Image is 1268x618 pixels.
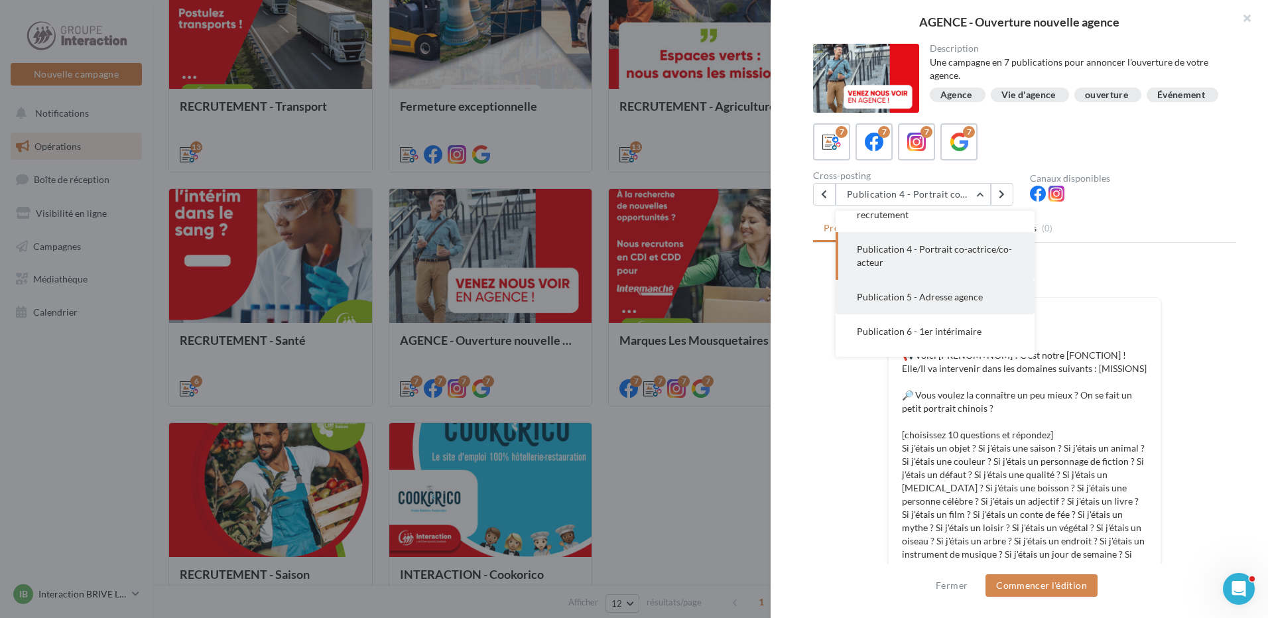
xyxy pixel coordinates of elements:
[930,56,1226,82] div: Une campagne en 7 publications pour annoncer l'ouverture de votre agence.
[857,326,982,337] span: Publication 6 - 1er intérimaire
[836,232,1035,280] button: Publication 4 - Portrait co-actrice/co-acteur
[836,280,1035,314] button: Publication 5 - Adresse agence
[1157,90,1205,100] div: Événement
[1030,174,1236,183] div: Canaux disponibles
[792,16,1247,28] div: AGENCE - Ouverture nouvelle agence
[940,90,972,100] div: Agence
[902,349,1147,587] p: 📢 Voici [PRENOM+NOM] ! C’est notre [FONCTION] ! Elle/Il va intervenir dans les domaines suivants ...
[836,183,991,206] button: Publication 4 - Portrait co-actrice/co-acteur
[1223,573,1255,605] iframe: Intercom live chat
[1042,223,1053,233] span: (0)
[920,126,932,138] div: 7
[963,126,975,138] div: 7
[930,44,1226,53] div: Description
[813,171,1019,180] div: Cross-posting
[1001,90,1056,100] div: Vie d'agence
[1085,90,1128,100] div: ouverture
[836,314,1035,349] button: Publication 6 - 1er intérimaire
[857,291,983,302] span: Publication 5 - Adresse agence
[930,578,973,593] button: Fermer
[985,574,1098,597] button: Commencer l'édition
[878,126,890,138] div: 7
[836,126,848,138] div: 7
[857,243,1012,268] span: Publication 4 - Portrait co-actrice/co-acteur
